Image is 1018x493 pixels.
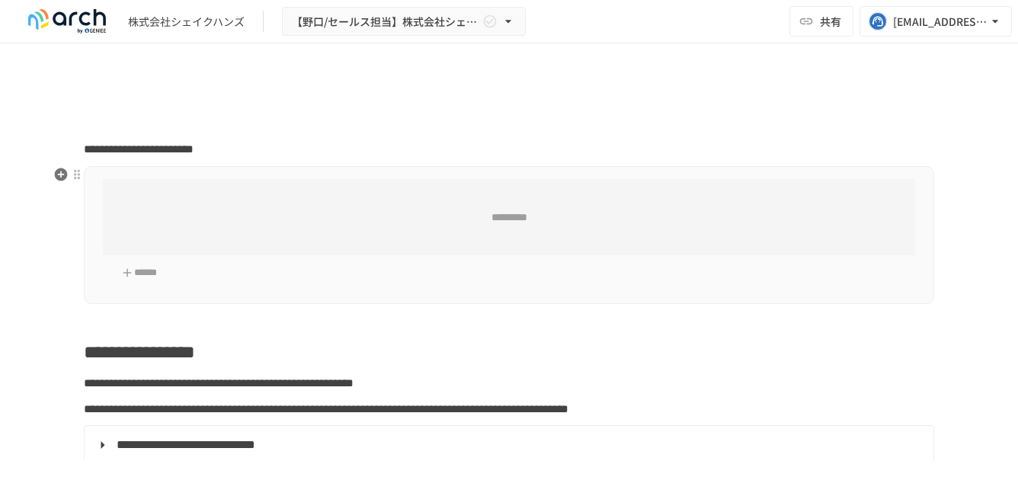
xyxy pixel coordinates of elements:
[893,12,988,31] div: [EMAIL_ADDRESS][DOMAIN_NAME]
[292,12,479,31] span: 【野口/セールス担当】株式会社シェイクハンズ_初期設定サポート
[282,7,526,37] button: 【野口/セールス担当】株式会社シェイクハンズ_初期設定サポート
[18,9,116,34] img: logo-default@2x-9cf2c760.svg
[789,6,853,37] button: 共有
[820,13,841,30] span: 共有
[860,6,1012,37] button: [EMAIL_ADDRESS][DOMAIN_NAME]
[128,14,245,30] div: 株式会社シェイクハンズ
